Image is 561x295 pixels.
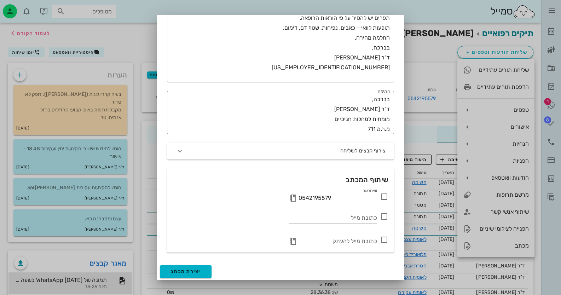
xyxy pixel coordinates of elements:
[346,174,388,185] div: שיתוף המכתב
[160,265,212,278] button: יצירת מכתב
[170,268,201,274] span: יצירת מכתב
[363,188,377,193] label: וואטסאפ
[167,143,394,160] button: צירוף קבצים לשליחה
[378,89,390,94] label: חתימה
